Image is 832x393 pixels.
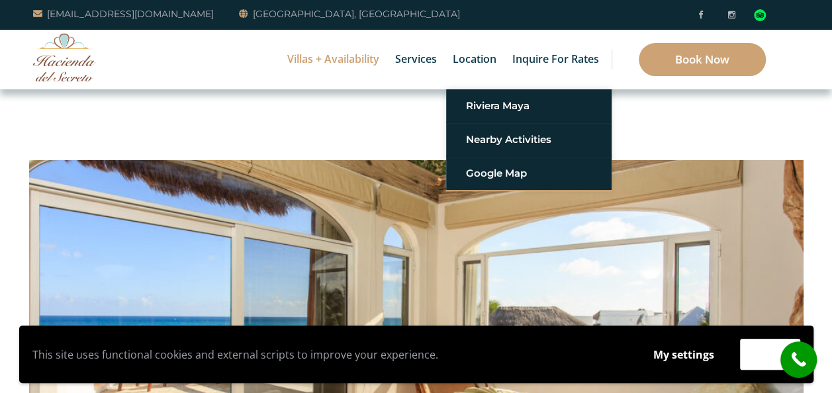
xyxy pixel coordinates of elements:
a: Services [389,30,443,89]
button: Accept [740,339,800,370]
a: Riviera Maya [466,94,592,118]
a: call [780,341,817,378]
a: Book Now [639,43,766,76]
img: Tripadvisor_logomark.svg [754,9,766,21]
a: Location [446,30,503,89]
p: This site uses functional cookies and external scripts to improve your experience. [32,345,627,365]
div: Read traveler reviews on Tripadvisor [754,9,766,21]
a: Inquire for Rates [506,30,606,89]
a: Nearby Activities [466,128,592,152]
a: [GEOGRAPHIC_DATA], [GEOGRAPHIC_DATA] [239,6,460,22]
a: Villas + Availability [281,30,386,89]
img: Awesome Logo [33,33,96,81]
i: call [784,345,813,374]
button: My settings [641,339,727,370]
a: Google Map [466,161,592,185]
a: [EMAIL_ADDRESS][DOMAIN_NAME] [33,6,214,22]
